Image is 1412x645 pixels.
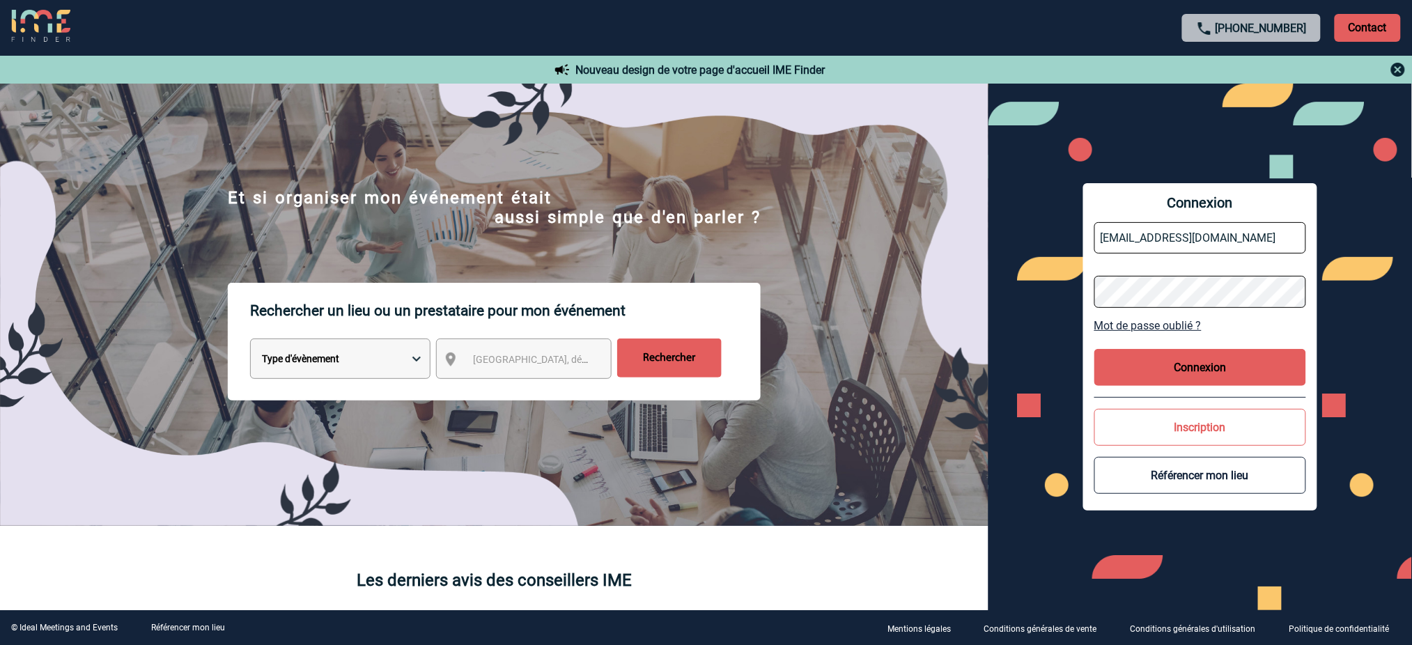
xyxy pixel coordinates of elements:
p: Contact [1335,14,1401,42]
p: Rechercher un lieu ou un prestataire pour mon événement [250,283,761,339]
button: Référencer mon lieu [1094,457,1306,494]
div: © Ideal Meetings and Events [11,623,118,632]
a: [PHONE_NUMBER] [1216,22,1307,35]
a: Conditions générales de vente [973,621,1119,635]
a: Conditions générales d'utilisation [1119,621,1278,635]
button: Connexion [1094,349,1306,386]
a: Mot de passe oublié ? [1094,319,1306,332]
input: Rechercher [617,339,722,378]
input: Email * [1094,222,1306,254]
a: Politique de confidentialité [1278,621,1412,635]
a: Référencer mon lieu [151,623,225,632]
img: call-24-px.png [1196,20,1213,37]
button: Inscription [1094,409,1306,446]
span: Connexion [1094,194,1306,211]
p: Conditions générales de vente [984,624,1097,634]
span: [GEOGRAPHIC_DATA], département, région... [473,354,667,365]
p: Mentions légales [887,624,951,634]
a: Mentions légales [876,621,973,635]
p: Politique de confidentialité [1289,624,1390,634]
p: Conditions générales d'utilisation [1131,624,1256,634]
